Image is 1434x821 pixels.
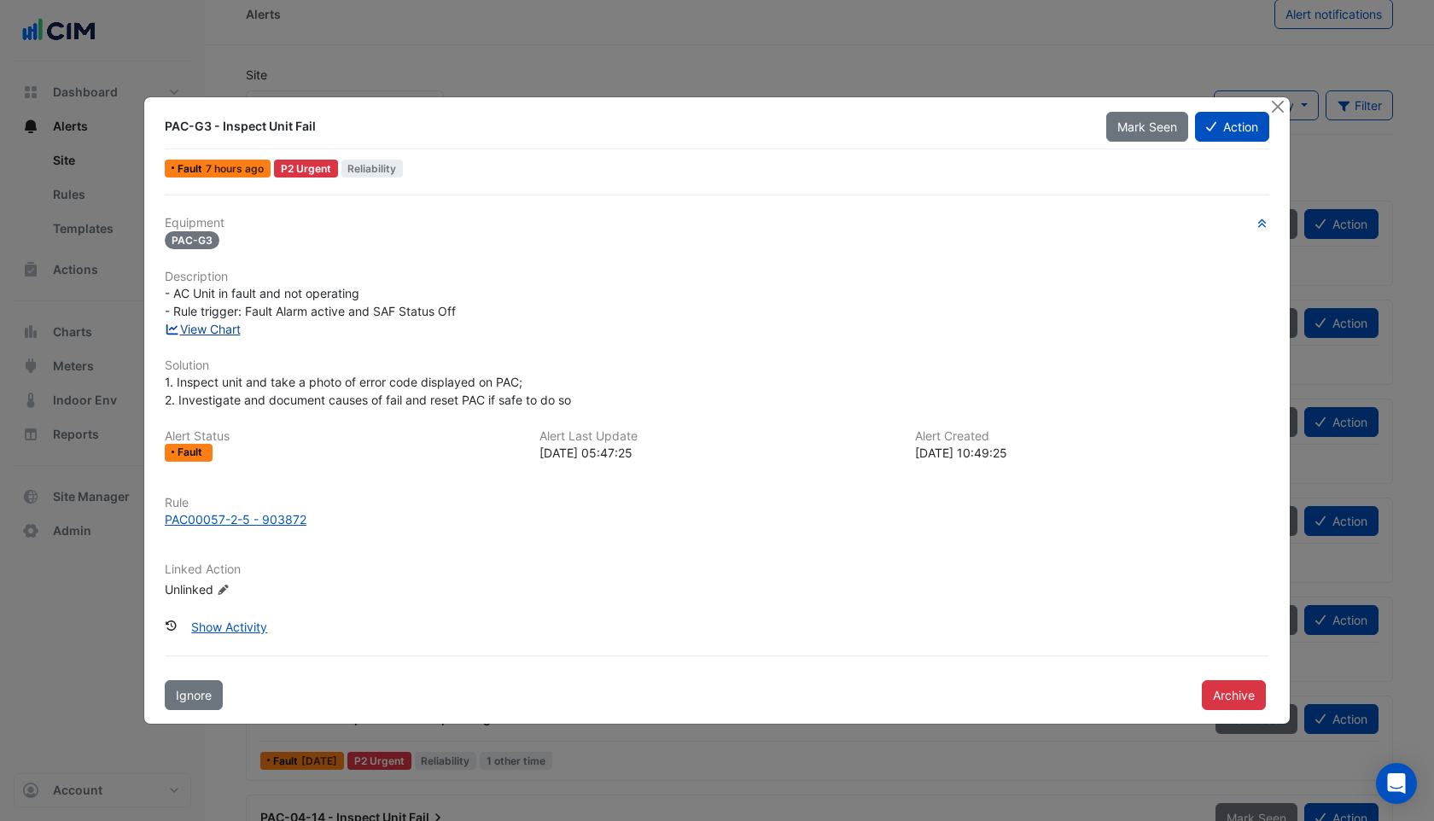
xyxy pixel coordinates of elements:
[1376,763,1417,804] div: Open Intercom Messenger
[165,510,1269,528] a: PAC00057-2-5 - 903872
[539,429,894,444] h6: Alert Last Update
[165,496,1269,510] h6: Rule
[1117,119,1177,134] span: Mark Seen
[341,160,404,178] span: Reliability
[165,270,1269,284] h6: Description
[165,429,519,444] h6: Alert Status
[206,162,264,175] span: Tue 23-Sep-2025 05:47 AEST
[165,322,241,336] a: View Chart
[165,118,1086,135] div: PAC-G3 - Inspect Unit Fail
[165,680,223,710] button: Ignore
[165,231,219,249] span: PAC-G3
[274,160,338,178] div: P2 Urgent
[165,510,306,528] div: PAC00057-2-5 - 903872
[178,164,206,174] span: Fault
[539,444,894,462] div: [DATE] 05:47:25
[1195,112,1269,142] button: Action
[1202,680,1266,710] button: Archive
[217,583,230,596] fa-icon: Edit Linked Action
[165,579,370,597] div: Unlinked
[1268,97,1286,115] button: Close
[176,688,212,702] span: Ignore
[165,562,1269,577] h6: Linked Action
[915,429,1269,444] h6: Alert Created
[165,286,456,318] span: - AC Unit in fault and not operating - Rule trigger: Fault Alarm active and SAF Status Off
[1106,112,1188,142] button: Mark Seen
[165,358,1269,373] h6: Solution
[165,216,1269,230] h6: Equipment
[915,444,1269,462] div: [DATE] 10:49:25
[180,612,278,642] button: Show Activity
[178,447,206,457] span: Fault
[165,375,571,407] span: 1. Inspect unit and take a photo of error code displayed on PAC; 2. Investigate and document caus...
